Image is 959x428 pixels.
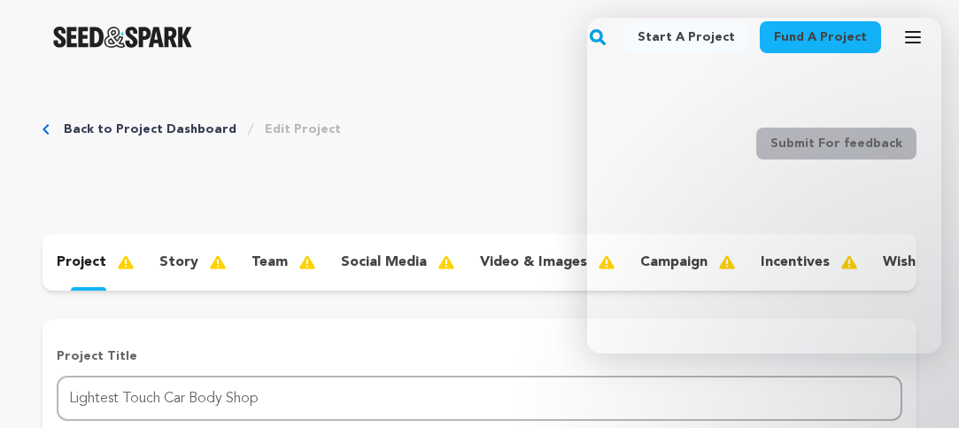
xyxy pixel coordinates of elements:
iframe: Intercom live chat [587,18,941,354]
p: video & images [480,252,587,273]
button: social media [327,248,466,276]
button: team [237,248,327,276]
p: project [57,252,106,273]
iframe: Intercom live chat [899,368,941,410]
p: Project Title [57,347,902,365]
input: Project Name [57,376,902,421]
img: Seed&Spark Logo Dark Mode [53,27,192,48]
div: Breadcrumb [43,121,341,138]
p: team [251,252,288,273]
img: warning-full.svg [117,252,149,273]
p: social media [341,252,427,273]
img: warning-full.svg [437,252,469,273]
button: project [43,248,145,276]
img: warning-full.svg [209,252,241,273]
button: video & images [466,248,626,276]
a: Edit Project [265,121,341,138]
a: Back to Project Dashboard [64,121,236,138]
p: story [159,252,198,273]
button: story [145,248,237,276]
a: Seed&Spark Homepage [53,27,192,48]
img: warning-full.svg [298,252,330,273]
